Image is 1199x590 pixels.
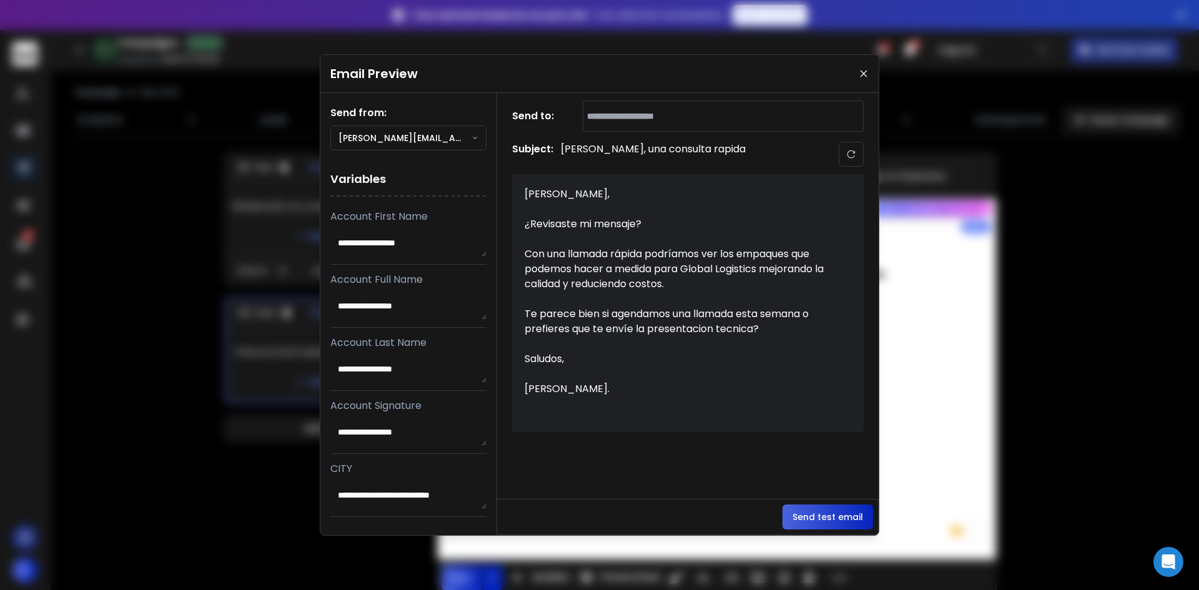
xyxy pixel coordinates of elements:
p: Account First Name [330,209,486,224]
p: [PERSON_NAME], una consulta rapida [561,142,746,167]
h1: Send to: [512,109,562,124]
div: Con una llamada rápida podríamos ver los empaques que podemos hacer a medida para Global Logistic... [525,247,837,292]
div: Saludos, [525,352,837,366]
div: ¿Revisaste mi mensaje? [525,217,837,232]
p: [PERSON_NAME][EMAIL_ADDRESS][DOMAIN_NAME] [338,132,471,144]
h1: Variables [330,163,486,197]
p: CITY [330,461,486,476]
div: Open Intercom Messenger [1153,547,1183,577]
p: Account Full Name [330,272,486,287]
div: Te parece bien si agendamos una llamada esta semana o prefieres que te envíe la presentacion tecn... [525,307,837,337]
h1: Send from: [330,106,486,120]
p: Account Signature [330,398,486,413]
div: [PERSON_NAME], [525,187,837,202]
p: Account Last Name [330,335,486,350]
h1: Email Preview [330,65,418,82]
button: Send test email [782,504,873,529]
div: [PERSON_NAME]. [525,381,837,396]
h1: Subject: [512,142,553,167]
